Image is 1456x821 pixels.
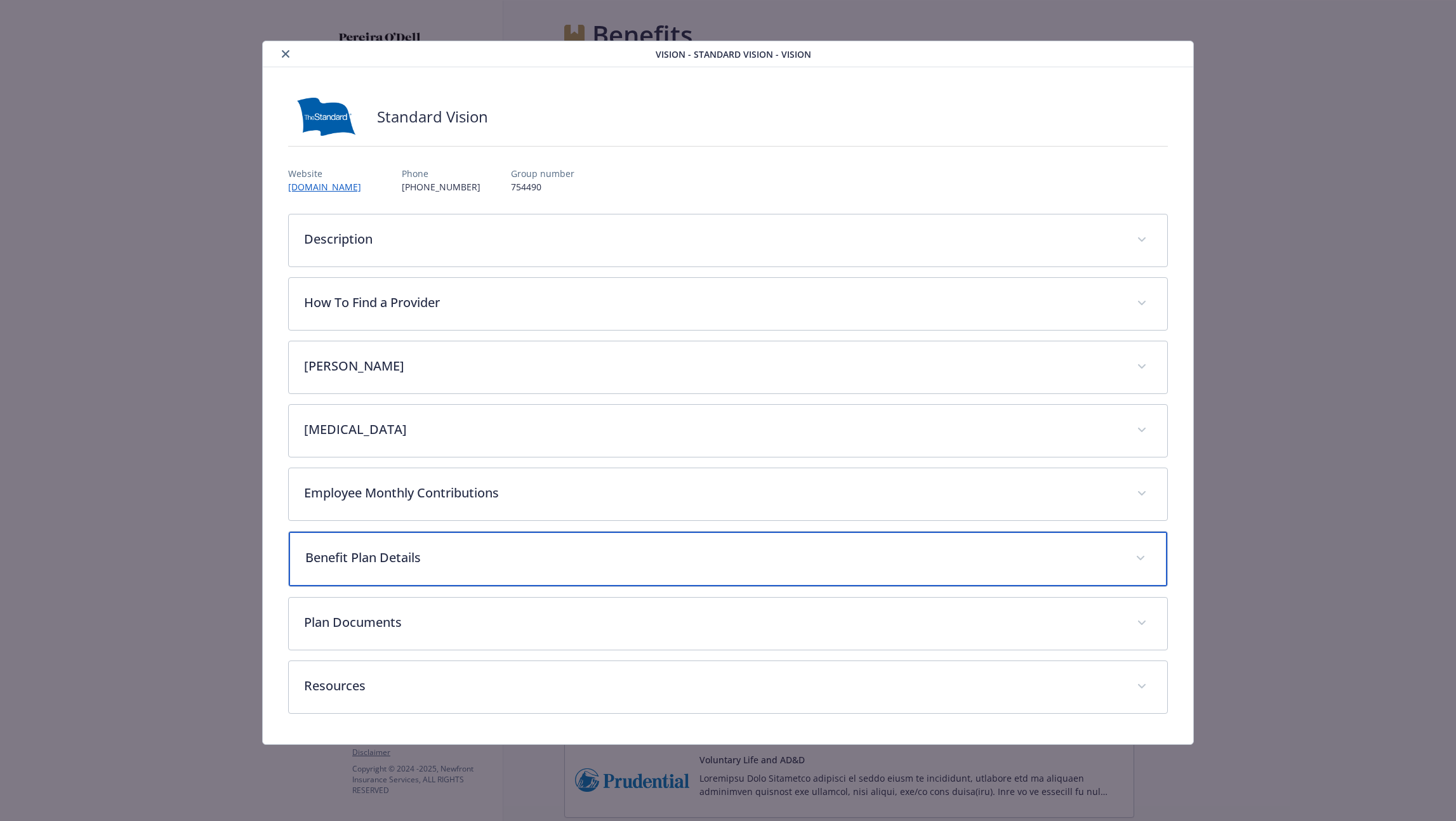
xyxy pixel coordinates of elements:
[304,230,1122,249] p: Description
[289,214,1167,266] div: Description
[289,661,1167,713] div: Resources
[402,180,480,194] p: [PHONE_NUMBER]
[377,106,488,128] h2: Standard Vision
[304,293,1122,312] p: How To Find a Provider
[402,167,480,180] p: Phone
[511,167,574,180] p: Group number
[288,181,371,193] a: [DOMAIN_NAME]
[304,420,1122,439] p: [MEDICAL_DATA]
[289,405,1167,457] div: [MEDICAL_DATA]
[304,613,1122,632] p: Plan Documents
[145,41,1310,745] div: details for plan Vision - Standard Vision - Vision
[289,532,1167,586] div: Benefit Plan Details
[288,167,371,180] p: Website
[511,180,574,194] p: 754490
[289,341,1167,393] div: [PERSON_NAME]
[304,676,1122,695] p: Resources
[304,357,1122,376] p: [PERSON_NAME]
[289,278,1167,330] div: How To Find a Provider
[304,483,1122,502] p: Employee Monthly Contributions
[278,46,293,62] button: close
[305,548,1120,567] p: Benefit Plan Details
[289,598,1167,650] div: Plan Documents
[288,98,364,136] img: Standard Insurance Company
[656,48,811,61] span: Vision - Standard Vision - Vision
[289,468,1167,520] div: Employee Monthly Contributions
